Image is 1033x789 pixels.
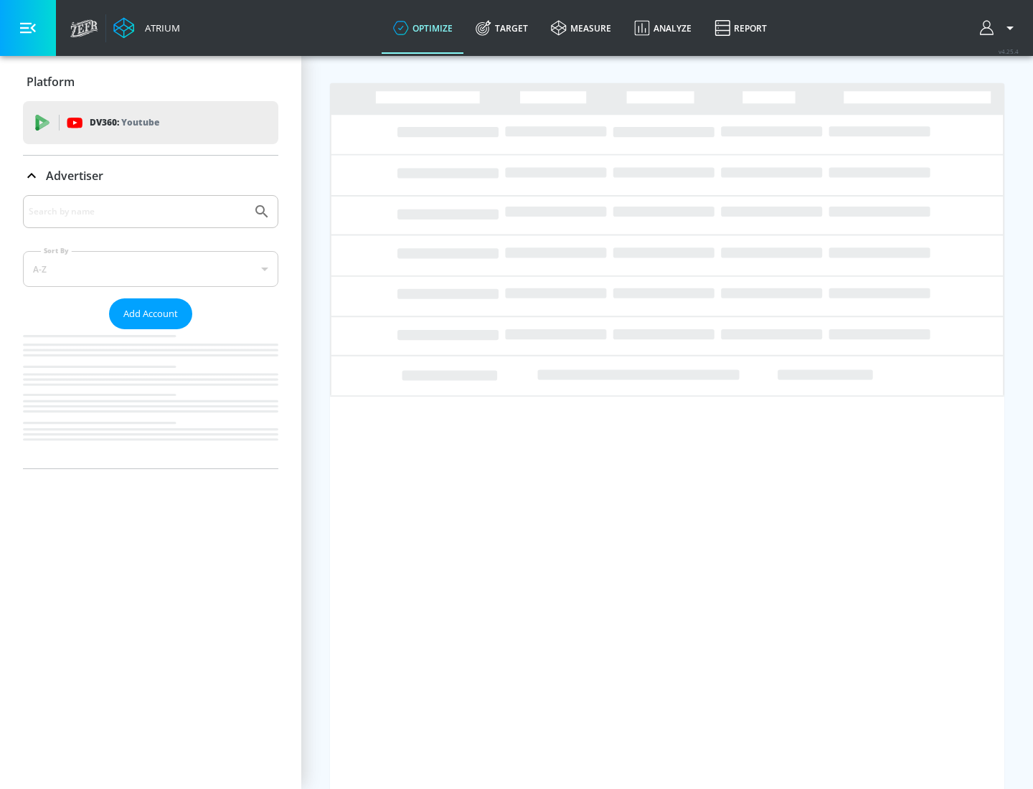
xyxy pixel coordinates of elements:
a: Report [703,2,778,54]
div: Advertiser [23,156,278,196]
div: Platform [23,62,278,102]
p: Youtube [121,115,159,130]
div: Advertiser [23,195,278,468]
a: Target [464,2,539,54]
p: Platform [27,74,75,90]
button: Add Account [109,298,192,329]
input: Search by name [29,202,246,221]
div: DV360: Youtube [23,101,278,144]
a: Atrium [113,17,180,39]
span: Add Account [123,306,178,322]
label: Sort By [41,246,72,255]
div: A-Z [23,251,278,287]
a: optimize [382,2,464,54]
nav: list of Advertiser [23,329,278,468]
p: DV360: [90,115,159,131]
p: Advertiser [46,168,103,184]
span: v 4.25.4 [999,47,1019,55]
div: Atrium [139,22,180,34]
a: measure [539,2,623,54]
a: Analyze [623,2,703,54]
